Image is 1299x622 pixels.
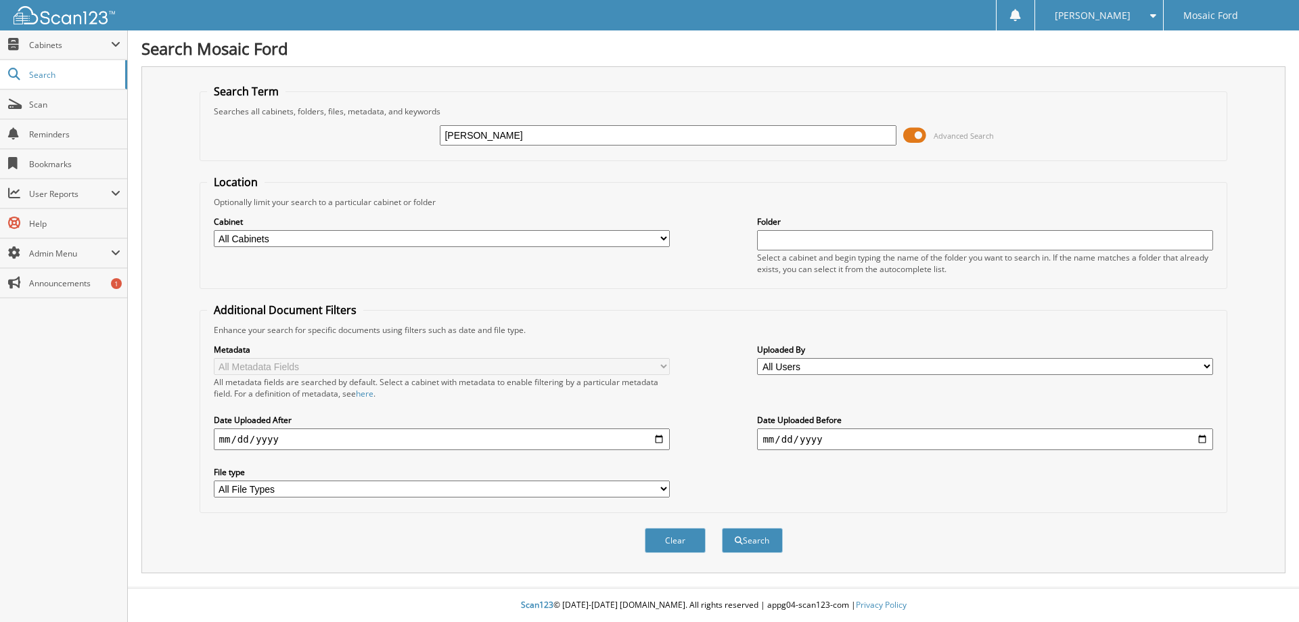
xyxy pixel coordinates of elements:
span: Bookmarks [29,158,120,170]
span: Scan [29,99,120,110]
span: Help [29,218,120,229]
span: Admin Menu [29,248,111,259]
img: scan123-logo-white.svg [14,6,115,24]
legend: Additional Document Filters [207,303,363,317]
button: Clear [645,528,706,553]
iframe: Chat Widget [1231,557,1299,622]
span: Search [29,69,118,81]
span: Reminders [29,129,120,140]
label: Metadata [214,344,670,355]
label: Date Uploaded Before [757,414,1213,426]
input: start [214,428,670,450]
legend: Location [207,175,265,190]
div: All metadata fields are searched by default. Select a cabinet with metadata to enable filtering b... [214,376,670,399]
a: Privacy Policy [856,599,907,610]
div: 1 [111,278,122,289]
div: Searches all cabinets, folders, files, metadata, and keywords [207,106,1221,117]
span: User Reports [29,188,111,200]
button: Search [722,528,783,553]
div: Enhance your search for specific documents using filters such as date and file type. [207,324,1221,336]
a: here [356,388,373,399]
h1: Search Mosaic Ford [141,37,1285,60]
label: Folder [757,216,1213,227]
div: Optionally limit your search to a particular cabinet or folder [207,196,1221,208]
div: Select a cabinet and begin typing the name of the folder you want to search in. If the name match... [757,252,1213,275]
span: Advanced Search [934,131,994,141]
label: Date Uploaded After [214,414,670,426]
div: © [DATE]-[DATE] [DOMAIN_NAME]. All rights reserved | appg04-scan123-com | [128,589,1299,622]
span: Announcements [29,277,120,289]
input: end [757,428,1213,450]
span: Scan123 [521,599,553,610]
label: Cabinet [214,216,670,227]
label: Uploaded By [757,344,1213,355]
span: Mosaic Ford [1183,12,1238,20]
span: Cabinets [29,39,111,51]
legend: Search Term [207,84,286,99]
span: [PERSON_NAME] [1055,12,1131,20]
label: File type [214,466,670,478]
